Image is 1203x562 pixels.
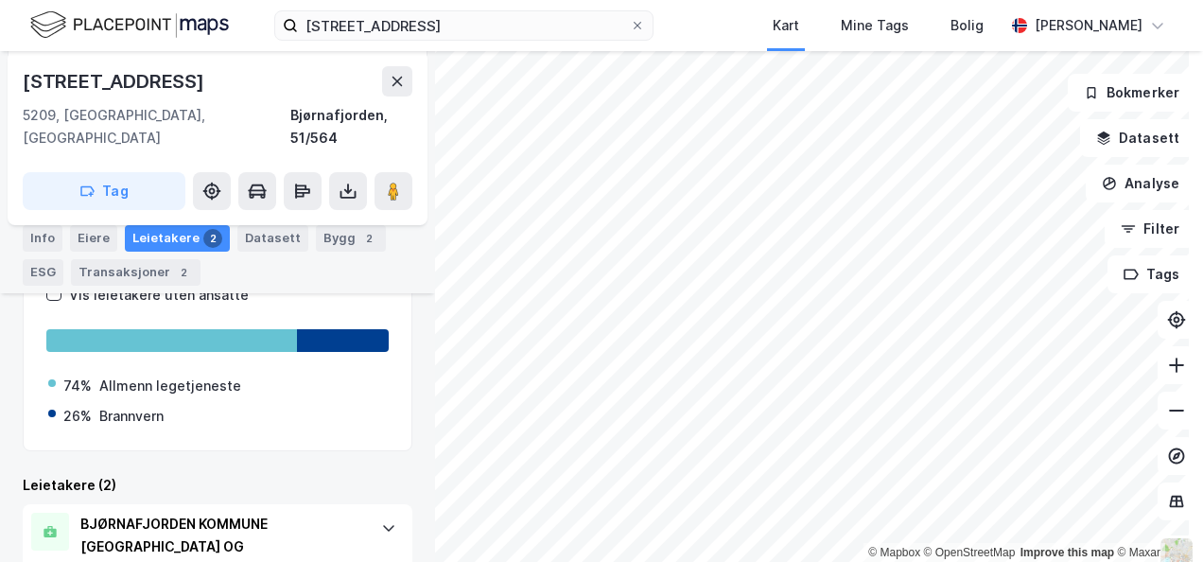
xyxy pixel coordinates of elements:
[63,405,92,428] div: 26%
[1020,546,1114,559] a: Improve this map
[773,14,799,37] div: Kart
[1107,255,1195,293] button: Tags
[203,229,222,248] div: 2
[63,375,92,397] div: 74%
[1108,471,1203,562] iframe: Chat Widget
[237,225,308,252] div: Datasett
[1068,74,1195,112] button: Bokmerker
[174,263,193,282] div: 2
[23,104,290,149] div: 5209, [GEOGRAPHIC_DATA], [GEOGRAPHIC_DATA]
[1086,165,1195,202] button: Analyse
[1035,14,1142,37] div: [PERSON_NAME]
[30,9,229,42] img: logo.f888ab2527a4732fd821a326f86c7f29.svg
[99,405,164,428] div: Brannvern
[359,229,378,248] div: 2
[69,284,249,307] div: Vis leietakere uten ansatte
[23,225,62,252] div: Info
[290,104,412,149] div: Bjørnafjorden, 51/564
[316,225,386,252] div: Bygg
[23,474,412,497] div: Leietakere (2)
[23,66,208,97] div: [STREET_ADDRESS]
[1080,119,1195,157] button: Datasett
[868,546,920,559] a: Mapbox
[1105,210,1195,248] button: Filter
[841,14,909,37] div: Mine Tags
[23,172,185,210] button: Tag
[23,259,63,286] div: ESG
[125,225,230,252] div: Leietakere
[298,11,630,40] input: Søk på adresse, matrikkel, gårdeiere, leietakere eller personer
[70,225,117,252] div: Eiere
[71,259,200,286] div: Transaksjoner
[924,546,1016,559] a: OpenStreetMap
[99,375,241,397] div: Allmenn legetjeneste
[950,14,984,37] div: Bolig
